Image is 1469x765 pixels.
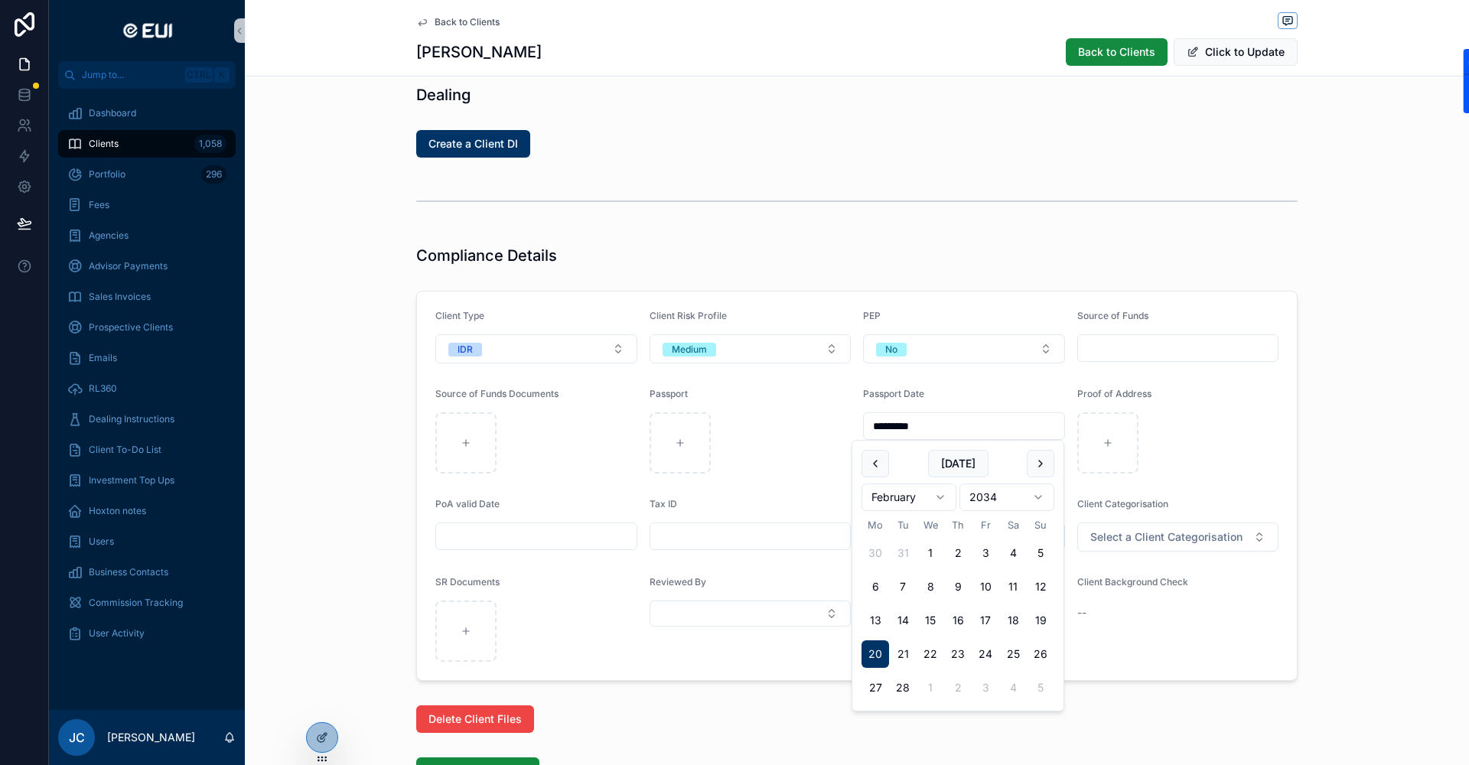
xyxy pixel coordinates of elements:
a: Dealing Instructions [58,405,236,433]
button: Sunday, 5 February 2034 [1027,539,1054,567]
button: Thursday, 16 February 2034 [944,607,972,634]
span: RL360 [89,382,117,395]
span: Commission Tracking [89,597,183,609]
button: Thursday, 9 February 2034 [944,573,972,601]
div: Medium [672,343,707,356]
button: Friday, 24 February 2034 [972,640,999,668]
h1: Dealing [416,84,471,106]
div: 296 [201,165,226,184]
button: Tuesday, 21 February 2034 [889,640,917,668]
button: Tuesday, 7 February 2034 [889,573,917,601]
button: Tuesday, 31 January 2034 [889,539,917,567]
span: Source of Funds [1077,310,1148,321]
button: Monday, 6 February 2034 [862,573,889,601]
button: Select Button [650,334,852,363]
span: Users [89,535,114,548]
span: K [216,69,228,81]
span: Clients [89,138,119,150]
span: Client Background Check [1077,576,1188,588]
span: Dealing Instructions [89,413,174,425]
img: App logo [117,18,177,43]
a: Dashboard [58,99,236,127]
a: Clients1,058 [58,130,236,158]
span: Back to Clients [435,16,500,28]
span: Passport [650,388,688,399]
th: Friday [972,517,999,533]
span: Client Type [435,310,484,321]
button: Friday, 3 February 2034 [972,539,999,567]
button: Monday, 27 February 2034 [862,674,889,702]
button: Create a Client DI [416,130,530,158]
span: Business Contacts [89,566,168,578]
span: Proof of Address [1077,388,1151,399]
span: Reviewed By [650,576,706,588]
button: Saturday, 4 March 2034 [999,674,1027,702]
th: Thursday [944,517,972,533]
button: Monday, 13 February 2034 [862,607,889,634]
button: Click to Update [1174,38,1298,66]
button: Saturday, 11 February 2034 [999,573,1027,601]
a: Back to Clients [416,16,500,28]
button: Wednesday, 1 February 2034 [917,539,944,567]
button: Tuesday, 14 February 2034 [889,607,917,634]
a: Client To-Do List [58,436,236,464]
button: Monday, 20 February 2034, selected [862,640,889,668]
span: Hoxton notes [89,505,146,517]
span: Sales Invoices [89,291,151,303]
span: Fees [89,199,109,211]
span: PEP [863,310,881,321]
button: Friday, 3 March 2034 [972,674,999,702]
span: SR Documents [435,576,500,588]
button: Back to Clients [1066,38,1168,66]
button: Sunday, 26 February 2034 [1027,640,1054,668]
button: Select Button [650,601,852,627]
a: Business Contacts [58,558,236,586]
a: Agencies [58,222,236,249]
th: Tuesday [889,517,917,533]
a: Emails [58,344,236,372]
button: Select Button [863,334,1065,363]
a: Commission Tracking [58,589,236,617]
span: Passport Date [863,388,924,399]
button: Saturday, 18 February 2034 [999,607,1027,634]
button: Thursday, 2 March 2034 [944,674,972,702]
span: PoA valid Date [435,498,500,509]
table: February 2034 [862,517,1054,702]
button: Thursday, 23 February 2034 [944,640,972,668]
button: [DATE] [928,450,989,477]
span: Prospective Clients [89,321,173,334]
div: No [885,343,897,356]
span: Client Risk Profile [650,310,727,321]
th: Saturday [999,517,1027,533]
span: Jump to... [82,69,179,81]
span: Source of Funds Documents [435,388,559,399]
button: Wednesday, 22 February 2034 [917,640,944,668]
a: Fees [58,191,236,219]
span: Client To-Do List [89,444,161,456]
span: Create a Client DI [428,136,518,151]
button: Sunday, 12 February 2034 [1027,573,1054,601]
a: Users [58,528,236,555]
p: [PERSON_NAME] [107,730,195,745]
span: Ctrl [185,67,213,83]
div: IDR [458,343,473,356]
button: Sunday, 19 February 2034 [1027,607,1054,634]
a: User Activity [58,620,236,647]
button: Wednesday, 1 March 2034 [917,674,944,702]
span: Advisor Payments [89,260,168,272]
span: Client Categorisation [1077,498,1168,509]
button: Jump to...CtrlK [58,61,236,89]
th: Wednesday [917,517,944,533]
a: Portfolio296 [58,161,236,188]
a: Sales Invoices [58,283,236,311]
button: Tuesday, 28 February 2034 [889,674,917,702]
div: scrollable content [49,89,245,667]
button: Saturday, 4 February 2034 [999,539,1027,567]
button: Delete Client Files [416,705,534,733]
button: Friday, 17 February 2034 [972,607,999,634]
th: Monday [862,517,889,533]
span: -- [1077,605,1086,620]
a: Investment Top Ups [58,467,236,494]
button: Wednesday, 8 February 2034 [917,573,944,601]
button: Thursday, 2 February 2034 [944,539,972,567]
